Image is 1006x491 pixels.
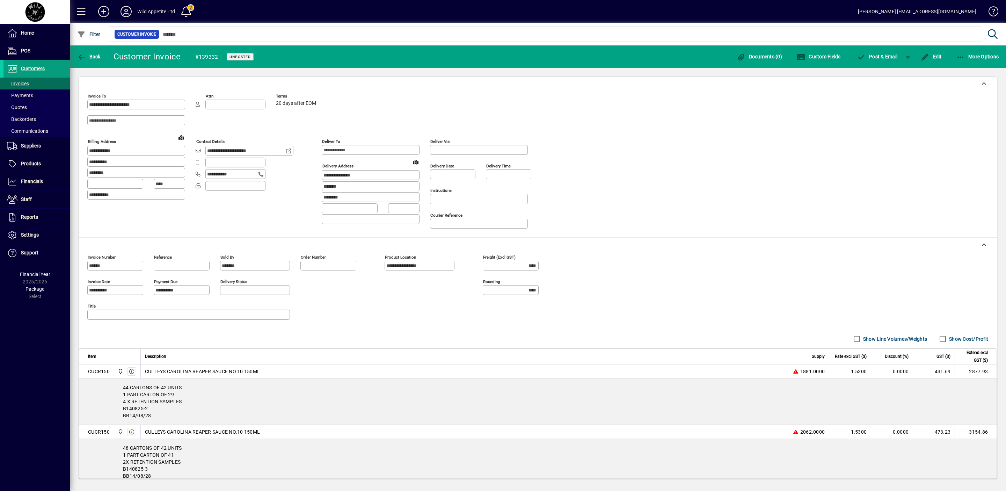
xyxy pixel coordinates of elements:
[88,353,96,360] span: Item
[3,42,70,60] a: POS
[833,428,867,435] div: 1.5300
[430,164,454,168] mat-label: Delivery date
[21,232,39,238] span: Settings
[88,255,116,260] mat-label: Invoice number
[220,255,234,260] mat-label: Sold by
[854,50,901,63] button: Post & Email
[114,51,181,62] div: Customer Invoice
[483,279,500,284] mat-label: Rounding
[3,173,70,190] a: Financials
[983,1,997,24] a: Knowledge Base
[229,55,251,59] span: Unposted
[3,101,70,113] a: Quotes
[919,50,943,63] button: Edit
[176,132,187,143] a: View on map
[7,93,33,98] span: Payments
[21,30,34,36] span: Home
[206,94,213,99] mat-label: Attn
[936,353,950,360] span: GST ($)
[21,161,41,166] span: Products
[21,48,30,53] span: POS
[430,213,462,218] mat-label: Courier Reference
[88,368,110,375] div: CUCR150
[835,353,867,360] span: Rate excl GST ($)
[322,139,340,144] mat-label: Deliver To
[483,255,516,260] mat-label: Freight (excl GST)
[3,226,70,244] a: Settings
[797,54,841,59] span: Custom Fields
[195,51,218,63] div: #139332
[88,94,106,99] mat-label: Invoice To
[3,113,70,125] a: Backorders
[220,279,247,284] mat-label: Delivery status
[88,279,110,284] mat-label: Invoice date
[3,155,70,173] a: Products
[115,5,137,18] button: Profile
[956,54,999,59] span: More Options
[301,255,326,260] mat-label: Order number
[955,425,997,439] td: 3154.86
[79,378,997,425] div: 44 CARTONS OF 42 UNITS 1 PART CARTON OF 29 4 X RETENTION SAMPLES B140825-2 BB14/08/28
[25,286,44,292] span: Package
[3,78,70,89] a: Invoices
[21,66,45,71] span: Customers
[3,125,70,137] a: Communications
[858,6,976,17] div: [PERSON_NAME] [EMAIL_ADDRESS][DOMAIN_NAME]
[795,50,843,63] button: Custom Fields
[145,368,260,375] span: CULLEYS CAROLINA REAPER SAUCE NO.10 150ML
[955,50,1001,63] button: More Options
[75,28,102,41] button: Filter
[3,137,70,155] a: Suppliers
[737,54,782,59] span: Documents (0)
[88,428,110,435] div: CUCR150
[3,244,70,262] a: Support
[7,104,27,110] span: Quotes
[145,353,166,360] span: Description
[735,50,784,63] button: Documents (0)
[145,428,260,435] span: CULLEYS CAROLINA REAPER SAUCE NO.10 150ML
[77,31,101,37] span: Filter
[3,209,70,226] a: Reports
[862,335,927,342] label: Show Line Volumes/Weights
[857,54,898,59] span: ost & Email
[885,353,909,360] span: Discount (%)
[21,214,38,220] span: Reports
[93,5,115,18] button: Add
[7,116,36,122] span: Backorders
[116,428,124,436] span: Wild Appetite Ltd
[116,368,124,375] span: Wild Appetite Ltd
[959,349,988,364] span: Extend excl GST ($)
[430,139,450,144] mat-label: Deliver via
[7,128,48,134] span: Communications
[430,188,452,193] mat-label: Instructions
[871,425,913,439] td: 0.0000
[800,368,825,375] span: 1881.0000
[486,164,511,168] mat-label: Delivery time
[276,101,316,106] span: 20 days after EOM
[77,54,101,59] span: Back
[70,50,108,63] app-page-header-button: Back
[948,335,988,342] label: Show Cost/Profit
[871,364,913,378] td: 0.0000
[410,156,421,167] a: View on map
[7,81,29,86] span: Invoices
[276,94,318,99] span: Terms
[21,250,38,255] span: Support
[75,50,102,63] button: Back
[3,24,70,42] a: Home
[913,425,955,439] td: 473.23
[20,272,50,277] span: Financial Year
[21,143,41,149] span: Suppliers
[79,439,997,485] div: 48 CARTONS OF 42 UNITS 1 PART CARTON OF 41 2X RETENTION SAMPLES B140825-3 BB14/08/28
[154,255,172,260] mat-label: Reference
[812,353,825,360] span: Supply
[21,196,32,202] span: Staff
[88,304,96,309] mat-label: Title
[833,368,867,375] div: 1.5300
[117,31,156,38] span: Customer Invoice
[3,89,70,101] a: Payments
[137,6,175,17] div: Wild Appetite Ltd
[955,364,997,378] td: 2877.93
[21,179,43,184] span: Financials
[921,54,942,59] span: Edit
